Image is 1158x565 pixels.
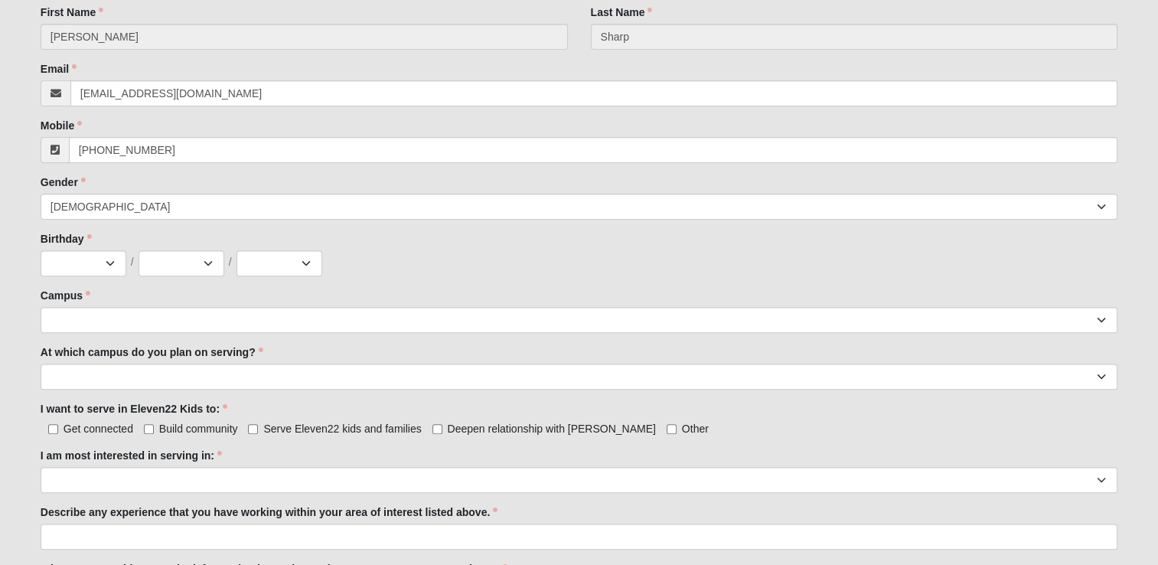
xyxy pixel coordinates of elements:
[159,423,238,435] span: Build community
[248,424,258,434] input: Serve Eleven22 kids and families
[144,424,154,434] input: Build community
[41,118,82,133] label: Mobile
[263,423,421,435] span: Serve Eleven22 kids and families
[41,175,86,190] label: Gender
[448,423,656,435] span: Deepen relationship with [PERSON_NAME]
[48,424,58,434] input: Get connected
[41,345,263,360] label: At which campus do you plan on serving?
[432,424,442,434] input: Deepen relationship with [PERSON_NAME]
[41,448,222,463] label: I am most interested in serving in:
[682,423,709,435] span: Other
[667,424,677,434] input: Other
[41,288,90,303] label: Campus
[64,423,133,435] span: Get connected
[41,5,103,20] label: First Name
[229,254,232,271] span: /
[41,505,497,520] label: Describe any experience that you have working within your area of interest listed above.
[131,254,134,271] span: /
[41,231,92,247] label: Birthday
[41,61,77,77] label: Email
[41,401,227,416] label: I want to serve in Eleven22 Kids to:
[591,5,653,20] label: Last Name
